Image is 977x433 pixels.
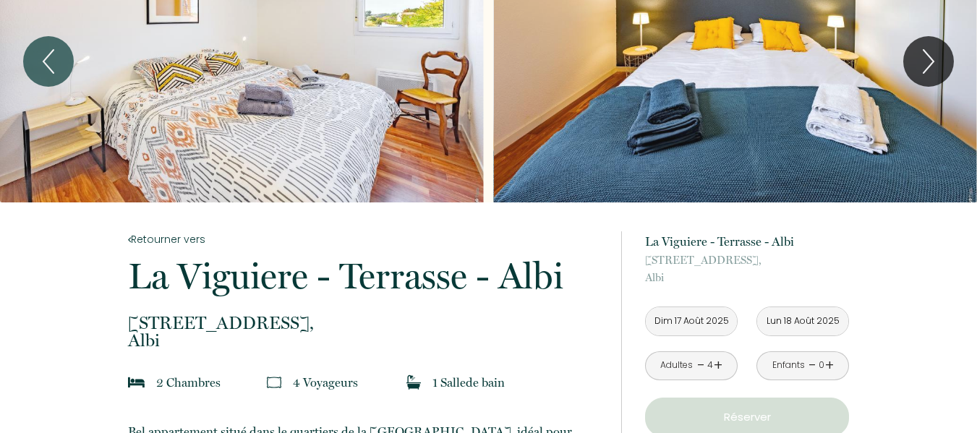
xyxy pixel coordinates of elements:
span: [STREET_ADDRESS], [645,252,849,269]
div: Adultes [660,359,693,372]
p: 4 Voyageur [293,372,358,393]
img: guests [267,375,281,390]
input: Arrivée [646,307,737,335]
span: s [216,375,221,390]
a: - [809,354,816,377]
p: Réserver [650,408,844,426]
a: - [697,354,705,377]
a: + [825,354,834,377]
p: La Viguiere - Terrasse - Albi [645,231,849,252]
p: Albi [645,252,849,286]
p: Albi [128,314,602,349]
span: s [353,375,358,390]
div: 0 [818,359,825,372]
a: Retourner vers [128,231,602,247]
p: 2 Chambre [156,372,221,393]
div: 4 [707,359,714,372]
div: Enfants [772,359,805,372]
span: [STREET_ADDRESS], [128,314,602,332]
button: Next [903,36,954,87]
button: Previous [23,36,74,87]
input: Départ [757,307,848,335]
a: + [714,354,722,377]
p: 1 Salle de bain [432,372,505,393]
p: La Viguiere - Terrasse - Albi [128,258,602,294]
